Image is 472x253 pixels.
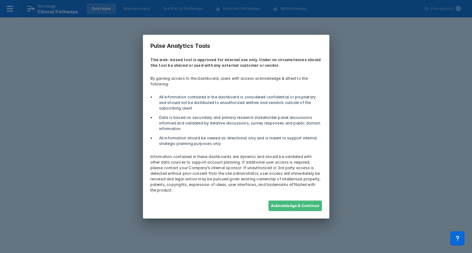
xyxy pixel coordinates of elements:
div: Contact Support [450,231,465,246]
li: Data is based on secondary and primary research stakeholder panel discussions informed and valida... [155,115,322,132]
li: All information should be viewed as directional only and is meant to support internal strategic p... [155,135,322,147]
h3: Pulse Analytics Tools [147,38,326,53]
li: All information contained in the dashboard is considered confidential or proprietary and should n... [155,94,322,111]
button: Acknowledge & Continue [268,201,322,211]
p: By gaining access to the dashboard, users with access acknowledge & attest to the following: [147,72,326,91]
p: Information contained in these dashboards are dynamic and should be validated with other data sou... [147,150,326,197]
p: This web-based tool is approved for internal use only. Under no circumstances should this tool be... [147,53,326,72]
